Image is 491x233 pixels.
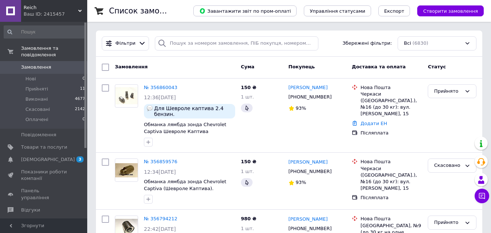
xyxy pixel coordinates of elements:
[82,76,85,82] span: 0
[116,40,136,47] span: Фільтри
[155,36,318,51] input: Пошук за номером замовлення, ПІБ покупця, номером телефону, Email, номером накладної
[410,8,484,13] a: Створити замовлення
[115,87,138,104] img: Фото товару
[475,189,489,203] button: Чат з покупцем
[378,5,410,16] button: Експорт
[154,105,232,117] span: Для Шевроле каптива 2.4 бензин.
[342,40,392,47] span: Збережені фільтри:
[423,8,478,14] span: Створити замовлення
[147,105,153,111] img: :speech_balloon:
[241,159,257,164] span: 150 ₴
[144,95,176,100] span: 12:36[DATE]
[21,207,40,213] span: Відгуки
[115,64,148,69] span: Замовлення
[21,169,67,182] span: Показники роботи компанії
[304,5,371,16] button: Управління статусами
[310,8,365,14] span: Управління статусами
[417,5,484,16] button: Створити замовлення
[361,91,422,117] div: Черкаси ([GEOGRAPHIC_DATA].), №16 (до 30 кг): вул. [PERSON_NAME], 15
[144,179,226,191] a: Обманка лямбда зонда Chevrolet Captiva (Шевроле Каптива).
[287,92,333,102] div: [PHONE_NUMBER]
[76,156,84,162] span: 3
[25,76,36,82] span: Нові
[21,64,51,71] span: Замовлення
[289,159,328,166] a: [PERSON_NAME]
[434,162,462,169] div: Скасовано
[25,106,50,113] span: Скасовані
[4,25,86,39] input: Пошук
[144,122,226,134] a: Обманка лямбда зонда Chevrolet Captiva Шевроле Каптива
[144,226,176,232] span: 22:42[DATE]
[144,85,177,90] a: № 356860043
[241,94,254,100] span: 1 шт.
[361,121,387,126] a: Додати ЕН
[241,64,254,69] span: Cума
[24,11,87,17] div: Ваш ID: 2415457
[434,219,462,226] div: Прийнято
[361,165,422,192] div: Черкаси ([GEOGRAPHIC_DATA].), №16 (до 30 кг): вул. [PERSON_NAME], 15
[361,130,422,136] div: Післяплата
[24,4,78,11] span: Reich
[289,216,328,223] a: [PERSON_NAME]
[21,45,87,58] span: Замовлення та повідомлення
[241,216,257,221] span: 980 ₴
[109,7,183,15] h1: Список замовлень
[412,40,428,46] span: (6830)
[404,40,411,47] span: Всі
[287,167,333,176] div: [PHONE_NUMBER]
[21,188,67,201] span: Панель управління
[21,156,75,163] span: [DEMOGRAPHIC_DATA]
[428,64,446,69] span: Статус
[144,169,176,175] span: 12:34[DATE]
[115,158,138,182] a: Фото товару
[80,86,85,92] span: 11
[384,8,405,14] span: Експорт
[361,194,422,201] div: Післяплата
[296,180,306,185] span: 93%
[296,105,306,111] span: 93%
[361,216,422,222] div: Нова Пошта
[241,169,254,174] span: 1 шт.
[25,86,48,92] span: Прийняті
[115,163,138,178] img: Фото товару
[21,144,67,150] span: Товари та послуги
[289,84,328,91] a: [PERSON_NAME]
[115,84,138,108] a: Фото товару
[352,64,406,69] span: Доставка та оплата
[361,84,422,91] div: Нова Пошта
[241,85,257,90] span: 150 ₴
[199,8,291,14] span: Завантажити звіт по пром-оплаті
[193,5,297,16] button: Завантажити звіт по пром-оплаті
[289,64,315,69] span: Покупець
[82,116,85,123] span: 0
[241,226,254,231] span: 1 шт.
[144,216,177,221] a: № 356794212
[144,159,177,164] a: № 356859576
[361,158,422,165] div: Нова Пошта
[21,132,56,138] span: Повідомлення
[434,88,462,95] div: Прийнято
[75,96,85,103] span: 4677
[75,106,85,113] span: 2142
[25,116,48,123] span: Оплачені
[25,96,48,103] span: Виконані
